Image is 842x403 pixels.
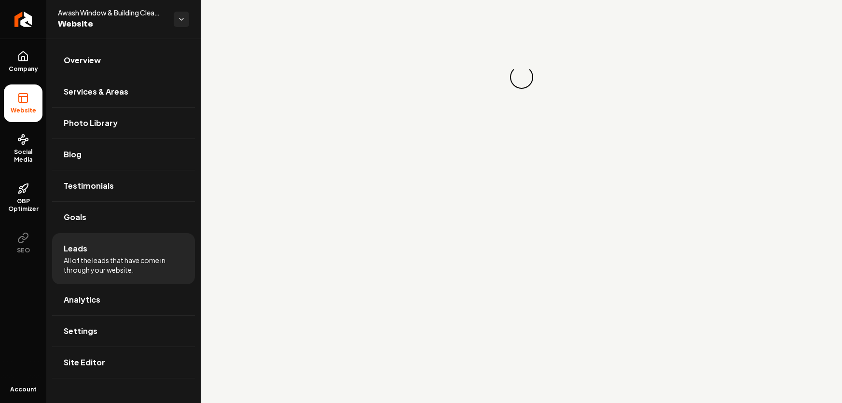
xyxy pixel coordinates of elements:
a: Overview [52,45,195,76]
span: Overview [64,55,101,66]
a: Company [4,43,42,81]
a: Goals [52,202,195,233]
span: All of the leads that have come in through your website. [64,255,183,275]
span: Settings [64,325,97,337]
span: Website [58,17,166,31]
span: GBP Optimizer [4,197,42,213]
span: Website [7,107,40,114]
a: Analytics [52,284,195,315]
span: Leads [64,243,87,254]
div: Loading [509,65,534,90]
a: GBP Optimizer [4,175,42,221]
a: Social Media [4,126,42,171]
a: Services & Areas [52,76,195,107]
span: Site Editor [64,357,105,368]
span: Social Media [4,148,42,164]
a: Blog [52,139,195,170]
a: Site Editor [52,347,195,378]
span: Testimonials [64,180,114,192]
span: Account [10,386,37,393]
span: Blog [64,149,82,160]
img: Rebolt Logo [14,12,32,27]
a: Testimonials [52,170,195,201]
span: Analytics [64,294,100,306]
span: Goals [64,211,86,223]
span: SEO [13,247,34,254]
span: Company [5,65,42,73]
span: Photo Library [64,117,118,129]
a: Settings [52,316,195,347]
a: Photo Library [52,108,195,139]
button: SEO [4,224,42,262]
span: Awash Window & Building Cleaning Service [58,8,166,17]
span: Services & Areas [64,86,128,97]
